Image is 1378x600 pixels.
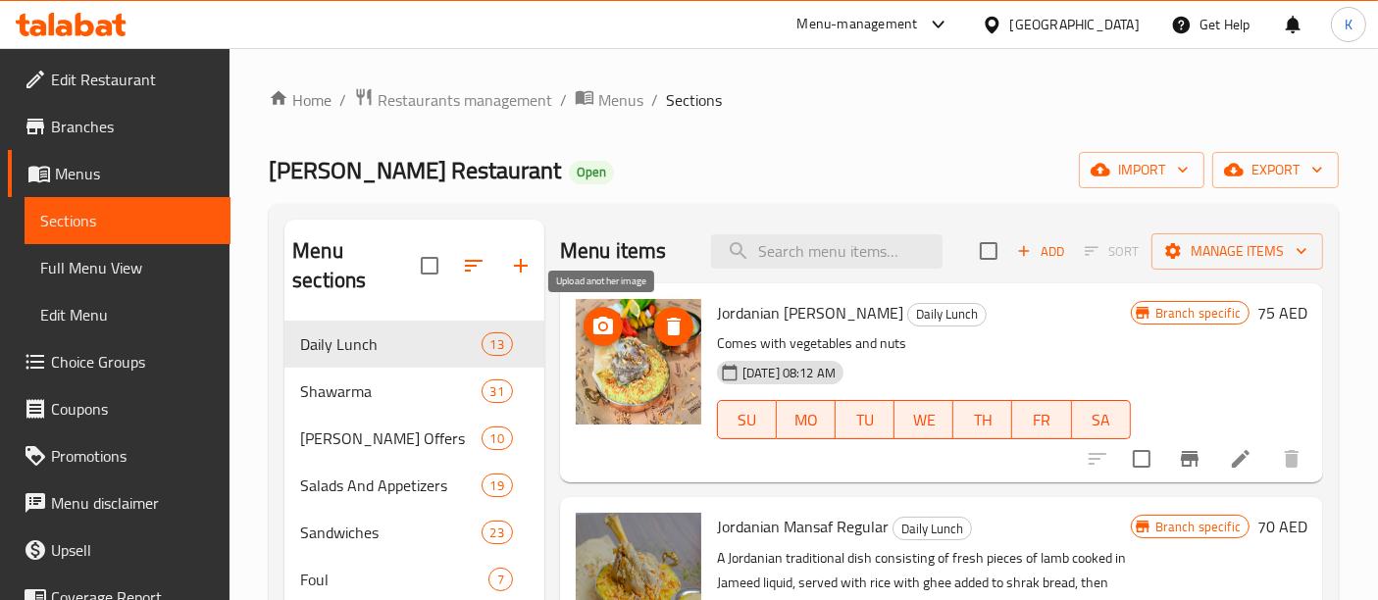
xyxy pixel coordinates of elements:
[482,379,513,403] div: items
[711,234,943,269] input: search
[488,568,513,591] div: items
[654,307,693,346] button: delete image
[40,209,215,232] span: Sections
[51,397,215,421] span: Coupons
[666,88,722,112] span: Sections
[1148,518,1249,536] span: Branch specific
[1148,304,1249,323] span: Branch specific
[40,303,215,326] span: Edit Menu
[1257,299,1307,326] h6: 75 AED
[489,571,512,589] span: 7
[25,197,230,244] a: Sections
[575,87,643,113] a: Menus
[483,476,512,495] span: 19
[1079,152,1204,188] button: import
[893,517,972,540] div: Daily Lunch
[598,88,643,112] span: Menus
[560,88,567,112] li: /
[1151,233,1323,270] button: Manage items
[1009,236,1072,267] button: Add
[482,426,513,450] div: items
[483,335,512,354] span: 13
[1257,513,1307,540] h6: 70 AED
[284,321,544,368] div: Daily Lunch13
[269,88,332,112] a: Home
[1121,438,1162,479] span: Select to update
[1228,158,1323,182] span: export
[569,161,614,184] div: Open
[450,242,497,289] span: Sort sections
[907,303,987,326] div: Daily Lunch
[8,432,230,479] a: Promotions
[1167,239,1307,264] span: Manage items
[284,368,544,415] div: Shawarma31
[1212,152,1339,188] button: export
[569,164,614,180] span: Open
[284,462,544,509] div: Salads And Appetizers19
[51,115,215,138] span: Branches
[576,299,701,425] img: Jordanian Mansaf Tawasy Mouzat
[908,303,986,325] span: Daily Lunch
[51,538,215,562] span: Upsell
[717,298,903,327] span: Jordanian [PERSON_NAME]
[300,521,481,544] span: Sandwiches
[284,415,544,462] div: [PERSON_NAME] Offers10
[354,87,552,113] a: Restaurants management
[726,406,769,434] span: SU
[409,245,450,286] span: Select all sections
[836,400,894,439] button: TU
[300,379,481,403] div: Shawarma
[777,400,836,439] button: MO
[1012,400,1071,439] button: FR
[1166,435,1213,482] button: Branch-specific-item
[483,429,512,448] span: 10
[8,150,230,197] a: Menus
[797,13,918,36] div: Menu-management
[269,148,561,192] span: [PERSON_NAME] Restaurant
[961,406,1004,434] span: TH
[482,521,513,544] div: items
[1095,158,1189,182] span: import
[55,162,215,185] span: Menus
[378,88,552,112] span: Restaurants management
[735,364,843,382] span: [DATE] 08:12 AM
[1010,14,1140,35] div: [GEOGRAPHIC_DATA]
[300,568,488,591] span: Foul
[902,406,945,434] span: WE
[843,406,887,434] span: TU
[25,291,230,338] a: Edit Menu
[51,491,215,515] span: Menu disclaimer
[1080,406,1123,434] span: SA
[339,88,346,112] li: /
[8,103,230,150] a: Branches
[894,400,953,439] button: WE
[1009,236,1072,267] span: Add item
[1014,240,1067,263] span: Add
[1345,14,1352,35] span: K
[8,385,230,432] a: Coupons
[8,479,230,526] a: Menu disclaimer
[40,256,215,279] span: Full Menu View
[300,474,481,497] span: Salads And Appetizers
[953,400,1012,439] button: TH
[300,426,481,450] span: [PERSON_NAME] Offers
[482,332,513,356] div: items
[8,338,230,385] a: Choice Groups
[51,444,215,468] span: Promotions
[483,524,512,542] span: 23
[8,56,230,103] a: Edit Restaurant
[1072,236,1151,267] span: Select section first
[560,236,667,266] h2: Menu items
[717,400,777,439] button: SU
[785,406,828,434] span: MO
[651,88,658,112] li: /
[8,526,230,574] a: Upsell
[25,244,230,291] a: Full Menu View
[893,518,971,540] span: Daily Lunch
[300,426,481,450] div: Al Kalha Offers
[1072,400,1131,439] button: SA
[497,242,544,289] button: Add section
